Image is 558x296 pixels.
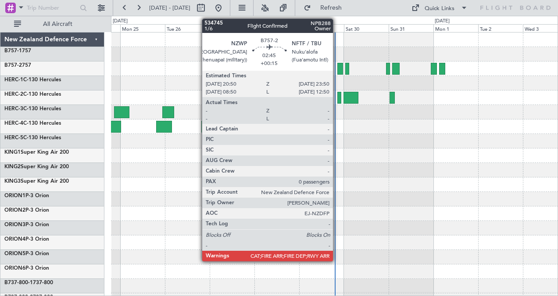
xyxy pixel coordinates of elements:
[4,164,69,170] a: KING2Super King Air 200
[4,63,22,68] span: B757-2
[4,251,25,256] span: ORION5
[4,280,33,285] span: B737-800-1
[4,237,49,242] a: ORION4P-3 Orion
[23,21,93,27] span: All Aircraft
[27,1,77,14] input: Trip Number
[10,17,95,31] button: All Aircraft
[433,24,478,32] div: Mon 1
[313,5,350,11] span: Refresh
[425,4,454,13] div: Quick Links
[4,251,49,256] a: ORION5P-3 Orion
[254,24,299,32] div: Thu 28
[4,48,31,54] a: B757-1757
[4,208,49,213] a: ORION2P-3 Orion
[165,24,210,32] div: Tue 26
[407,1,472,15] button: Quick Links
[4,193,49,199] a: ORION1P-3 Orion
[210,24,254,32] div: Wed 27
[344,24,389,32] div: Sat 30
[4,179,69,184] a: KING3Super King Air 200
[4,106,23,112] span: HERC-3
[4,164,21,170] span: KING2
[4,222,49,227] a: ORION3P-3 Orion
[4,135,61,141] a: HERC-5C-130 Hercules
[478,24,523,32] div: Tue 2
[4,193,25,199] span: ORION1
[4,150,21,155] span: KING1
[4,237,25,242] span: ORION4
[4,150,69,155] a: KING1Super King Air 200
[4,266,25,271] span: ORION6
[300,1,352,15] button: Refresh
[4,77,61,83] a: HERC-1C-130 Hercules
[4,208,25,213] span: ORION2
[4,77,23,83] span: HERC-1
[4,121,61,126] a: HERC-4C-130 Hercules
[4,179,21,184] span: KING3
[4,266,49,271] a: ORION6P-3 Orion
[4,48,22,54] span: B757-1
[149,4,190,12] span: [DATE] - [DATE]
[4,280,53,285] a: B737-800-1737-800
[4,222,25,227] span: ORION3
[4,63,31,68] a: B757-2757
[4,92,61,97] a: HERC-2C-130 Hercules
[4,92,23,97] span: HERC-2
[299,24,344,32] div: Fri 29
[113,18,128,25] div: [DATE]
[435,18,450,25] div: [DATE]
[120,24,165,32] div: Mon 25
[389,24,433,32] div: Sun 31
[4,135,23,141] span: HERC-5
[4,121,23,126] span: HERC-4
[4,106,61,112] a: HERC-3C-130 Hercules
